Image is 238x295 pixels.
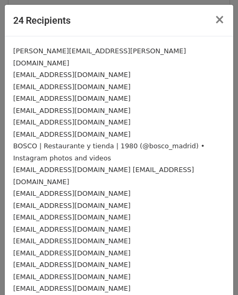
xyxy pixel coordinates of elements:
iframe: Chat Widget [185,244,238,295]
small: [EMAIL_ADDRESS][DOMAIN_NAME] [13,202,131,210]
small: [EMAIL_ADDRESS][DOMAIN_NAME] [13,118,131,126]
small: [EMAIL_ADDRESS][DOMAIN_NAME] [13,213,131,221]
small: [PERSON_NAME][EMAIL_ADDRESS][PERSON_NAME][DOMAIN_NAME] [13,47,186,67]
small: [EMAIL_ADDRESS][DOMAIN_NAME] [13,83,131,91]
small: [EMAIL_ADDRESS][DOMAIN_NAME] [EMAIL_ADDRESS][DOMAIN_NAME] [13,166,194,186]
small: [EMAIL_ADDRESS][DOMAIN_NAME] [13,71,131,79]
small: [EMAIL_ADDRESS][DOMAIN_NAME] [13,273,131,281]
small: [EMAIL_ADDRESS][DOMAIN_NAME] [13,261,131,269]
small: [EMAIL_ADDRESS][DOMAIN_NAME] [13,107,131,115]
small: [EMAIL_ADDRESS][DOMAIN_NAME] [13,189,131,197]
h5: 24 Recipients [13,13,71,27]
small: [EMAIL_ADDRESS][DOMAIN_NAME] [13,130,131,138]
small: [EMAIL_ADDRESS][DOMAIN_NAME] [13,225,131,233]
button: Close [206,5,233,34]
small: [EMAIL_ADDRESS][DOMAIN_NAME] [13,94,131,102]
small: [EMAIL_ADDRESS][DOMAIN_NAME] [13,284,131,292]
small: [EMAIL_ADDRESS][DOMAIN_NAME] [13,249,131,257]
small: [EMAIL_ADDRESS][DOMAIN_NAME] [13,237,131,245]
span: × [214,12,225,27]
small: BOSCO | Restaurante y tienda | 1980 (@bosco_madrid) • Instagram photos and videos [13,142,205,162]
